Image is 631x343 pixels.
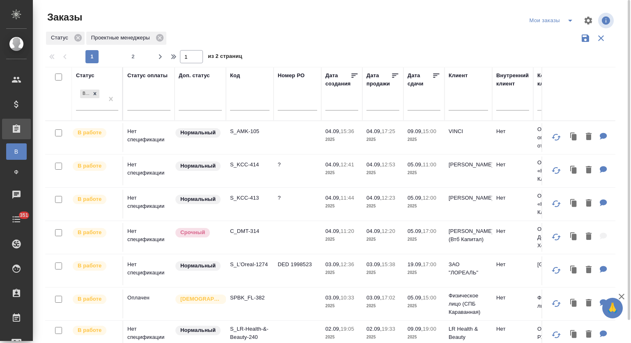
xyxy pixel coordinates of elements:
div: Статус [76,71,94,80]
p: В работе [78,162,101,170]
span: 351 [15,211,33,219]
button: 2 [127,50,140,63]
div: Статус оплаты [127,71,168,80]
p: 04.09, [325,161,341,168]
div: Контрагент клиента [537,71,577,88]
p: 2025 [408,302,440,310]
p: 15:00 [423,128,436,134]
td: ? [274,157,321,185]
p: Нет [496,127,529,136]
div: Проектные менеджеры [86,32,166,45]
p: C_DMT-314 [230,227,269,235]
button: Обновить [546,127,566,147]
div: Выставляет ПМ после принятия заказа от КМа [72,325,118,336]
p: S_KCC-414 [230,161,269,169]
p: 15:00 [423,295,436,301]
button: Обновить [546,294,566,313]
p: 03.09, [325,295,341,301]
p: VINCI [449,127,488,136]
p: 09.09, [408,128,423,134]
div: Код [230,71,240,80]
p: 02.09, [325,326,341,332]
div: Статус по умолчанию для стандартных заказов [175,194,222,205]
p: 19:33 [382,326,395,332]
div: Выставляется автоматически, если на указанный объем услуг необходимо больше времени в стандартном... [175,227,222,238]
div: Номер PO [278,71,304,80]
p: Физическое лицо (СПБ Караванная) [449,292,488,316]
p: 10:33 [341,295,354,301]
button: Обновить [546,227,566,247]
div: Дата сдачи [408,71,432,88]
p: Общество с ограниченной ответственнос... [537,125,577,150]
div: В работе [79,89,100,99]
button: Клонировать [566,262,582,279]
p: 19.09, [408,261,423,267]
p: 12:20 [382,228,395,234]
a: Ф [6,164,27,180]
p: 2025 [366,235,399,244]
p: 05.09, [408,295,423,301]
p: 03.09, [366,261,382,267]
span: 🙏 [606,299,619,317]
p: В работе [78,326,101,334]
p: 19:05 [341,326,354,332]
div: В работе [80,90,90,98]
div: split button [527,14,578,27]
td: DED 1998523 [274,256,321,285]
p: 12:53 [382,161,395,168]
p: SPBK_FL-382 [230,294,269,302]
button: Удалить [582,326,596,343]
button: Сбросить фильтры [593,30,609,46]
p: 04.09, [325,195,341,201]
p: Нормальный [180,326,216,334]
p: Нормальный [180,162,216,170]
button: Удалить [582,262,596,279]
p: 17:00 [423,228,436,234]
p: 2025 [408,235,440,244]
div: Выставляется автоматически для первых 3 заказов нового контактного лица. Особое внимание [175,294,222,305]
p: 19:00 [423,326,436,332]
p: Нет [496,325,529,333]
p: 04.09, [366,228,382,234]
p: 09.09, [408,326,423,332]
button: Клонировать [566,295,582,312]
td: Нет спецификации [123,123,175,152]
span: из 2 страниц [208,51,242,63]
p: 17:25 [382,128,395,134]
div: Статус по умолчанию для стандартных заказов [175,161,222,172]
a: 351 [2,209,31,230]
p: 12:41 [341,161,354,168]
p: [DEMOGRAPHIC_DATA] [180,295,221,303]
p: 2025 [366,136,399,144]
p: Физическое лицо [537,294,577,310]
p: 03.09, [325,261,341,267]
p: [PERSON_NAME] [449,161,488,169]
p: 2025 [325,269,358,277]
div: Выставляет ПМ после принятия заказа от КМа [72,161,118,172]
p: 04.09, [325,228,341,234]
p: Статус [51,34,71,42]
p: LR Health & Beauty [449,325,488,341]
p: 2025 [366,269,399,277]
p: 2025 [366,169,399,177]
p: 11:00 [423,161,436,168]
p: Нет [496,260,529,269]
p: 2025 [325,202,358,210]
p: 2025 [408,169,440,177]
p: S_L’Oreal-1274 [230,260,269,269]
p: [PERSON_NAME] [449,194,488,202]
span: 2 [127,53,140,61]
div: Статус по умолчанию для стандартных заказов [175,325,222,336]
p: ООО «ЛР РУС» [537,325,577,341]
td: ? [274,190,321,219]
p: 2025 [408,136,440,144]
p: 04.09, [325,128,341,134]
p: Проектные менеджеры [91,34,153,42]
p: S_AMK-105 [230,127,269,136]
p: ООО «Кимберли-Кларк» [537,159,577,183]
p: 11:20 [341,228,354,234]
p: В работе [78,195,101,203]
p: 12:00 [423,195,436,201]
div: Выставляет ПМ после принятия заказа от КМа [72,127,118,138]
p: 2025 [325,235,358,244]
